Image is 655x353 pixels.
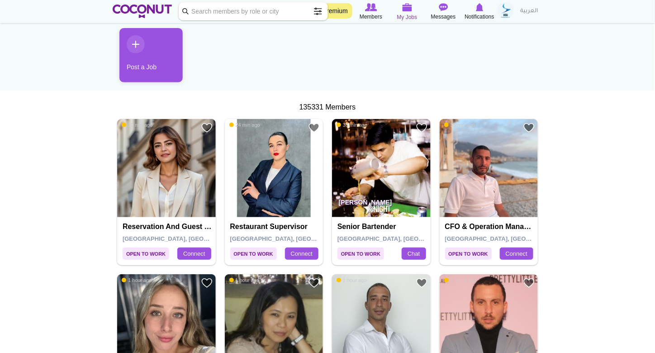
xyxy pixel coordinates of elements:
[402,3,412,11] img: My Jobs
[439,3,448,11] img: Messages
[402,248,426,260] a: Chat
[500,248,533,260] a: Connect
[229,277,260,283] span: 1 hour ago
[523,277,535,289] a: Add to Favourites
[309,277,320,289] a: Add to Favourites
[230,248,277,260] span: Open to Work
[337,248,384,260] span: Open to Work
[465,12,494,21] span: Notifications
[179,2,328,20] input: Search members by role or city
[332,192,431,217] p: [PERSON_NAME]
[416,122,427,134] a: Add to Favourites
[113,5,172,18] img: Home
[445,248,492,260] span: Open to Work
[425,2,461,21] a: Messages Messages
[123,223,213,231] h4: Reservation and Guest Relation Manager
[416,277,427,289] a: Add to Favourites
[461,2,498,21] a: Notifications Notifications
[365,3,377,11] img: Browse Members
[230,223,320,231] h4: Restaurant supervisor
[113,28,176,89] li: 1 / 1
[308,3,352,19] a: Go Premium
[337,277,367,283] span: 1 hour ago
[360,12,382,21] span: Members
[230,235,359,242] span: [GEOGRAPHIC_DATA], [GEOGRAPHIC_DATA]
[476,3,484,11] img: Notifications
[201,277,213,289] a: Add to Favourites
[516,2,542,20] a: العربية
[123,248,169,260] span: Open to Work
[337,122,367,128] span: 33 min ago
[389,2,425,22] a: My Jobs My Jobs
[201,122,213,134] a: Add to Favourites
[122,122,152,128] span: 10 min ago
[397,13,418,22] span: My Jobs
[337,235,466,242] span: [GEOGRAPHIC_DATA], [GEOGRAPHIC_DATA]
[122,277,152,283] span: 1 hour ago
[444,122,475,128] span: 35 min ago
[337,223,427,231] h4: Senior Bartender
[445,235,574,242] span: [GEOGRAPHIC_DATA], [GEOGRAPHIC_DATA]
[113,102,542,113] div: 135331 Members
[309,122,320,134] a: Add to Favourites
[353,2,389,21] a: Browse Members Members
[229,122,260,128] span: 24 min ago
[177,248,211,260] a: Connect
[119,28,183,82] a: Post a Job
[285,248,318,260] a: Connect
[445,223,535,231] h4: CFO & Operation Manager
[523,122,535,134] a: Add to Favourites
[444,277,477,283] span: 2 hours ago
[123,235,252,242] span: [GEOGRAPHIC_DATA], [GEOGRAPHIC_DATA]
[431,12,456,21] span: Messages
